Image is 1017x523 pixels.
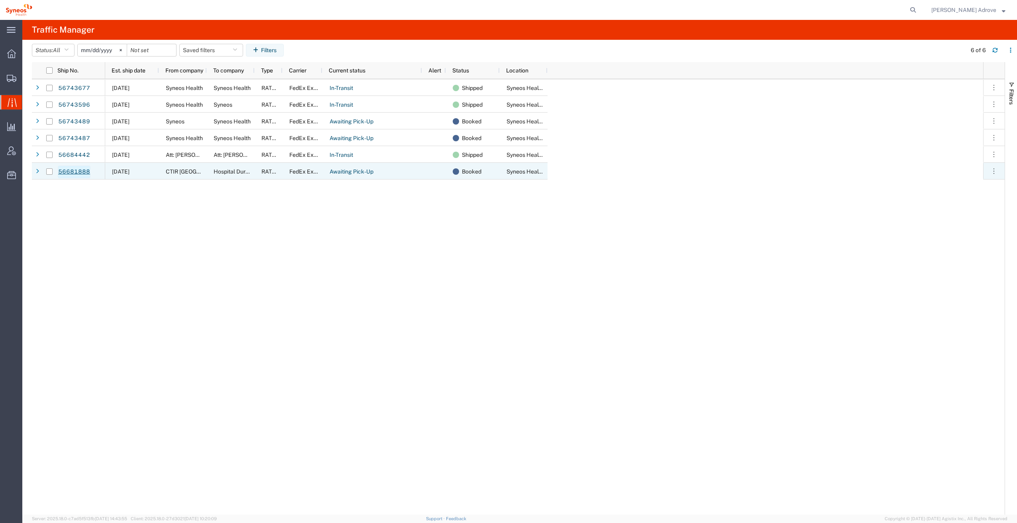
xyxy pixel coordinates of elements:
span: Type [261,67,273,74]
a: Awaiting Pick-Up [329,166,374,178]
span: Booked [462,163,481,180]
span: 09/05/2025 [112,152,130,158]
span: Syneos [214,101,232,108]
span: Client: 2025.18.0-27d3021 [131,516,217,521]
a: In-Transit [329,82,353,95]
a: 56681888 [58,166,90,178]
span: Server: 2025.18.0-c7ad5f513fb [32,516,127,521]
span: Att: Monica Claver - Boehringer Ingelheim [214,152,295,158]
a: Support [426,516,446,521]
img: logo [6,4,32,16]
button: Filters [246,44,284,57]
span: Ship No. [57,67,79,74]
span: Syneos Health [214,85,251,91]
span: Syneos Health [166,85,203,91]
a: In-Transit [329,99,353,111]
input: Not set [78,44,127,56]
span: 09/09/2025 [112,168,130,175]
a: 56743489 [58,115,90,128]
span: CTIR Barcelona [166,168,236,175]
div: 6 of 6 [971,46,986,55]
span: FedEx Express [289,101,328,108]
a: Awaiting Pick-Up [329,115,374,128]
span: RATED [261,118,279,125]
span: Syneos Health [166,135,203,141]
a: In-Transit [329,149,353,162]
a: 56743596 [58,99,90,111]
span: Current status [329,67,365,74]
span: Shipped [462,146,483,163]
span: [DATE] 10:20:09 [185,516,217,521]
span: RATED [261,85,279,91]
span: Status [452,67,469,74]
span: 09/08/2025 [112,101,130,108]
span: Alert [428,67,441,74]
span: Syneos Health Clinical Spain [507,152,622,158]
span: Est. ship date [112,67,145,74]
button: Status:All [32,44,75,57]
span: RATED [261,168,279,175]
span: RATED [261,135,279,141]
span: Syneos Health Clinical Spain [507,85,622,91]
span: Syneos Health Clinical Spain [507,101,622,108]
span: Filters [1008,89,1015,105]
span: Syneos Health Clinical Spain [507,168,622,175]
h4: Traffic Manager [32,20,94,40]
span: Att: Mariola Paniagua - Syneos Health [166,152,261,158]
span: Syneos Health Clinical Spain [507,118,622,125]
span: Booked [462,113,481,130]
a: 56684442 [58,149,90,162]
button: Saved filters [179,44,243,57]
span: Shipped [462,96,483,113]
span: All [53,47,60,53]
span: [DATE] 14:43:55 [95,516,127,521]
span: Irene Perez Adrove [931,6,996,14]
button: [PERSON_NAME] Adrove [931,5,1006,15]
span: FedEx Express [289,118,328,125]
span: Carrier [289,67,306,74]
span: Shipped [462,80,483,96]
a: Feedback [446,516,466,521]
span: Hospital Duran i Reynals [214,168,276,175]
span: Syneos [166,118,185,125]
span: To company [213,67,244,74]
a: Awaiting Pick-Up [329,132,374,145]
span: RATED [261,101,279,108]
input: Not set [127,44,176,56]
span: Copyright © [DATE]-[DATE] Agistix Inc., All Rights Reserved [885,515,1007,522]
a: 56743677 [58,82,90,95]
span: 09/09/2025 [112,135,130,141]
span: 09/08/2025 [112,85,130,91]
span: Booked [462,130,481,146]
span: From company [165,67,203,74]
span: Syneos Health Clinical Spain [507,135,622,141]
span: Syneos Health [214,118,251,125]
span: FedEx Express [289,85,328,91]
span: Syneos Health [166,101,203,108]
a: 56743487 [58,132,90,145]
span: FedEx Express [289,135,328,141]
span: 09/09/2025 [112,118,130,125]
span: FedEx Express [289,152,328,158]
span: RATED [261,152,279,158]
span: Location [506,67,528,74]
span: FedEx Express [289,168,328,175]
span: Syneos Health [214,135,251,141]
